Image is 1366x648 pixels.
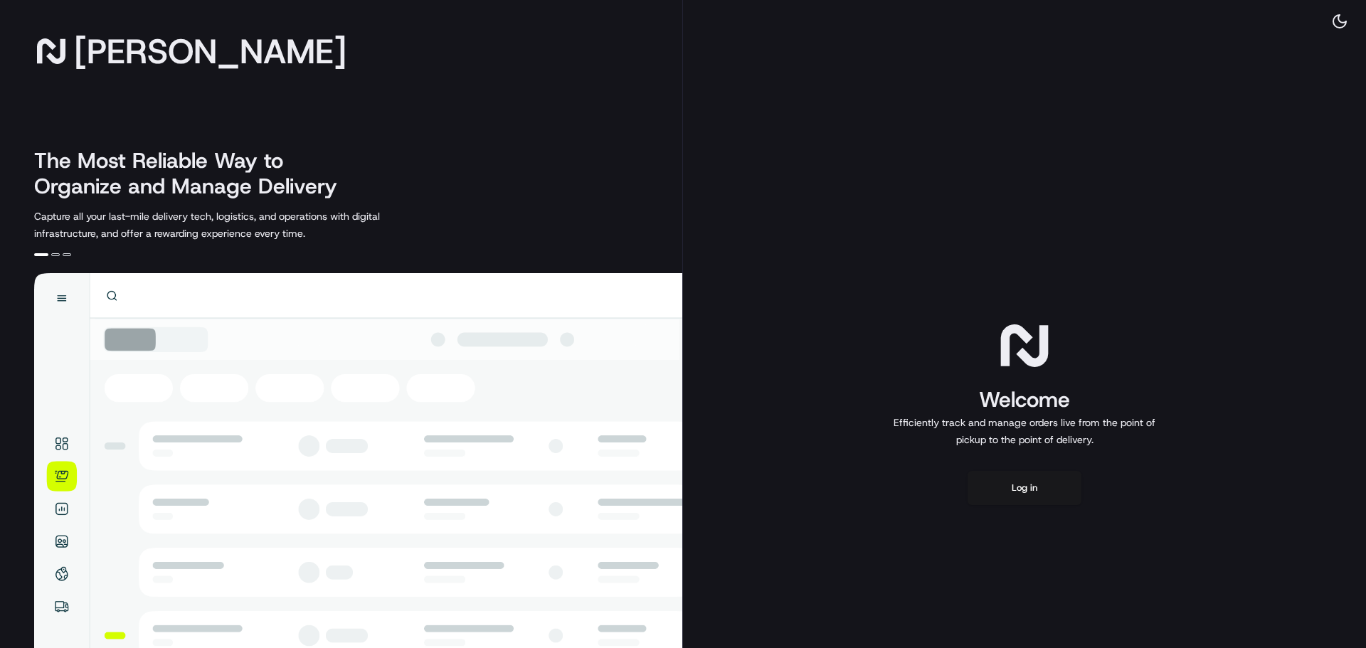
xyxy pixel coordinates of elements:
[34,148,353,199] h2: The Most Reliable Way to Organize and Manage Delivery
[34,208,444,242] p: Capture all your last-mile delivery tech, logistics, and operations with digital infrastructure, ...
[888,414,1161,448] p: Efficiently track and manage orders live from the point of pickup to the point of delivery.
[888,386,1161,414] h1: Welcome
[968,471,1081,505] button: Log in
[74,37,346,65] span: [PERSON_NAME]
